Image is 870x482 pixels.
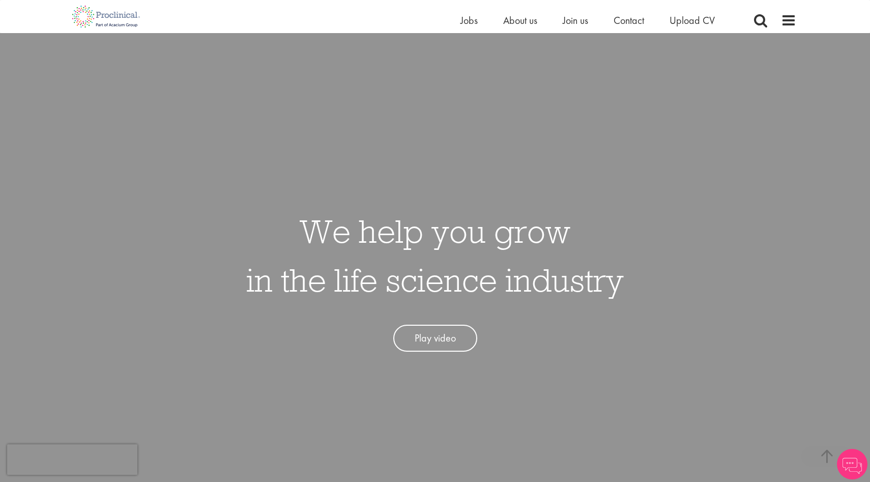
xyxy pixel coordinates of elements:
[393,325,477,352] a: Play video
[563,14,588,27] a: Join us
[837,449,867,479] img: Chatbot
[460,14,478,27] a: Jobs
[670,14,715,27] a: Upload CV
[614,14,644,27] a: Contact
[503,14,537,27] a: About us
[246,207,624,304] h1: We help you grow in the life science industry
